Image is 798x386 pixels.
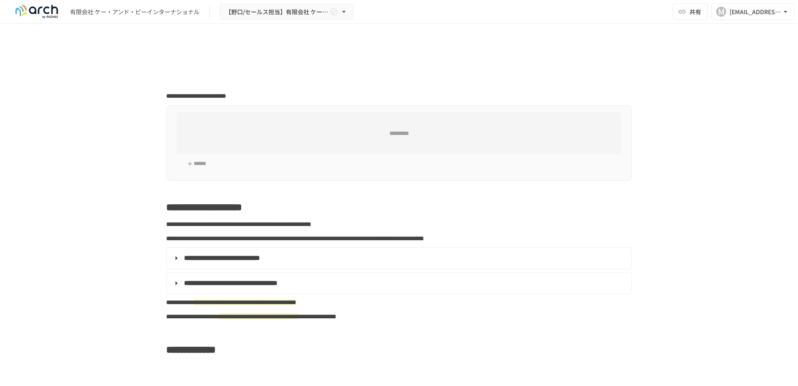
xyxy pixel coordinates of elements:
[220,4,354,20] button: 【野口/セールス担当】有限会社 ケー・アンド・ビーインターナショナル様_初期設定サポートLite
[225,7,328,17] span: 【野口/セールス担当】有限会社 ケー・アンド・ビーインターナショナル様_初期設定サポートLite
[716,7,726,17] div: M
[730,7,781,17] div: [EMAIL_ADDRESS][DOMAIN_NAME]
[711,3,795,20] button: M[EMAIL_ADDRESS][DOMAIN_NAME]
[689,7,701,16] span: 共有
[10,5,63,18] img: logo-default@2x-9cf2c760.svg
[70,8,199,16] div: 有限会社 ケー・アンド・ビーインターナショナル
[673,3,708,20] button: 共有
